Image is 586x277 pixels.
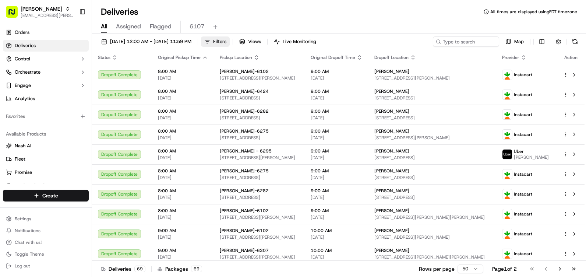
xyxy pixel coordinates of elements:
span: [PERSON_NAME]-6275 [220,168,269,174]
span: [STREET_ADDRESS] [374,175,490,180]
p: Rows per page [419,265,455,273]
span: [STREET_ADDRESS] [220,175,299,180]
span: Settings [15,216,31,222]
span: Instacart [514,72,532,78]
button: Chat with us! [3,237,89,248]
span: [PERSON_NAME]-6307 [220,248,269,253]
span: Deliveries [15,42,36,49]
span: [PERSON_NAME]-6102 [220,228,269,234]
div: We're available if you need us! [25,78,93,84]
span: [PERSON_NAME] [374,228,409,234]
span: [STREET_ADDRESS] [220,135,299,141]
span: [DATE] [311,75,363,81]
span: 9:00 AM [311,208,363,214]
span: Engage [15,82,31,89]
img: profile_instacart_ahold_partner.png [502,70,512,80]
span: 8:00 AM [158,128,208,134]
span: [DATE] [311,95,363,101]
span: Instacart [514,251,532,257]
span: Orchestrate [15,69,40,76]
span: Instacart [514,112,532,118]
span: [STREET_ADDRESS][PERSON_NAME] [374,75,490,81]
a: Analytics [3,93,89,105]
div: 69 [134,266,145,272]
div: Page 1 of 2 [492,265,517,273]
span: [DATE] [158,194,208,200]
button: Start new chat [125,73,134,81]
button: [PERSON_NAME] [21,5,62,13]
button: Create [3,190,89,201]
span: Flagged [150,22,172,31]
button: Fleet [3,153,89,165]
span: [STREET_ADDRESS][PERSON_NAME] [220,214,299,220]
a: Product Catalog [6,182,86,189]
span: [DATE] [158,75,208,81]
span: Views [248,38,261,45]
span: Instacart [514,132,532,137]
input: Type to search [433,36,499,47]
span: [STREET_ADDRESS][PERSON_NAME] [374,234,490,240]
span: [STREET_ADDRESS][PERSON_NAME] [220,155,299,161]
button: [DATE] 12:00 AM - [DATE] 11:59 PM [98,36,195,47]
span: [STREET_ADDRESS] [220,95,299,101]
span: Instacart [514,211,532,217]
span: 8:00 AM [158,188,208,194]
span: [DATE] [311,155,363,161]
span: 9:00 AM [311,128,363,134]
span: [PERSON_NAME] [514,154,549,160]
span: Original Pickup Time [158,55,201,60]
span: [DATE] [311,115,363,121]
button: Map [502,36,527,47]
span: Assigned [116,22,141,31]
a: Powered byPylon [52,125,89,130]
span: [PERSON_NAME]-6102 [220,69,269,74]
span: Status [98,55,110,60]
a: 📗Knowledge Base [4,104,59,117]
span: [PERSON_NAME] [374,248,409,253]
span: [DATE] [158,155,208,161]
span: [STREET_ADDRESS][PERSON_NAME] [374,135,490,141]
img: profile_uber_ahold_partner.png [502,150,512,159]
span: Uber [514,148,524,154]
span: Map [514,38,524,45]
span: [DATE] [311,214,363,220]
span: All [101,22,107,31]
span: [STREET_ADDRESS] [374,194,490,200]
span: [DATE] [311,135,363,141]
span: 8:00 AM [158,148,208,154]
h1: Deliveries [101,6,138,18]
span: Instacart [514,191,532,197]
button: [PERSON_NAME][EMAIL_ADDRESS][PERSON_NAME][DOMAIN_NAME] [3,3,76,21]
span: Control [15,56,30,62]
span: Create [42,192,58,199]
span: 8:00 AM [158,88,208,94]
span: Nash AI [15,143,31,149]
div: Start new chat [25,70,121,78]
span: 8:00 AM [158,208,208,214]
a: 💻API Documentation [59,104,121,117]
span: [PERSON_NAME] [374,69,409,74]
span: [DATE] [311,175,363,180]
span: [STREET_ADDRESS] [220,115,299,121]
span: [PERSON_NAME] [374,128,409,134]
span: [DATE] [311,234,363,240]
img: profile_instacart_ahold_partner.png [502,229,512,239]
span: 10:00 AM [311,228,363,234]
img: profile_instacart_ahold_partner.png [502,130,512,139]
button: Log out [3,261,89,271]
span: Pylon [73,125,89,130]
button: [EMAIL_ADDRESS][PERSON_NAME][DOMAIN_NAME] [21,13,73,18]
img: profile_instacart_ahold_partner.png [502,90,512,99]
div: 💻 [62,108,68,113]
span: [PERSON_NAME] [374,108,409,114]
span: Provider [502,55,519,60]
span: [DATE] [311,254,363,260]
span: [PERSON_NAME] [374,208,409,214]
div: 69 [191,266,202,272]
span: [PERSON_NAME]-6275 [220,128,269,134]
span: Filters [213,38,226,45]
span: [DATE] [158,135,208,141]
a: Orders [3,27,89,38]
span: [STREET_ADDRESS][PERSON_NAME][PERSON_NAME] [374,254,490,260]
